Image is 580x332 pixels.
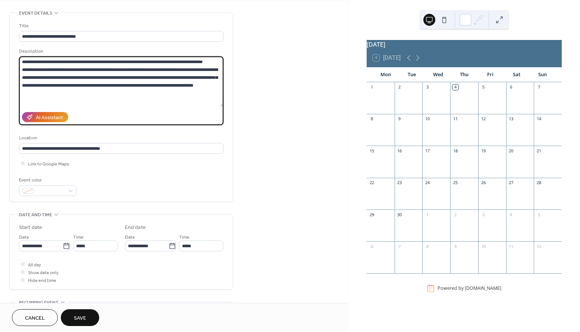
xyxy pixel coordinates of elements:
div: Start date [19,224,42,232]
div: 1 [369,84,374,90]
span: Time [73,233,84,241]
div: 24 [424,180,430,186]
div: 26 [480,180,486,186]
div: 7 [536,84,542,90]
div: 16 [397,148,402,153]
button: Cancel [12,309,58,326]
div: Location [19,134,222,142]
div: Description [19,47,222,55]
div: 4 [508,212,514,217]
button: Save [61,309,99,326]
div: 2 [452,212,458,217]
div: 11 [508,243,514,249]
div: 12 [536,243,542,249]
span: Hide end time [28,277,56,285]
span: Recurring event [19,299,59,307]
div: 6 [508,84,514,90]
span: Event details [19,9,52,17]
div: Thu [451,67,477,82]
div: Event color [19,176,75,184]
div: 29 [369,212,374,217]
span: All day [28,261,41,269]
button: AI Assistant [22,112,68,122]
div: 9 [452,243,458,249]
div: 22 [369,180,374,186]
div: 27 [508,180,514,186]
div: 12 [480,116,486,122]
div: 3 [480,212,486,217]
div: 18 [452,148,458,153]
span: Date [19,233,29,241]
span: Save [74,314,86,322]
div: Sun [530,67,556,82]
span: Date [125,233,135,241]
span: Link to Google Maps [28,160,69,168]
div: 17 [424,148,430,153]
span: Show date only [28,269,59,277]
div: 3 [424,84,430,90]
div: 5 [536,212,542,217]
div: 4 [452,84,458,90]
div: 10 [480,243,486,249]
div: 8 [424,243,430,249]
div: 8 [369,116,374,122]
div: [DATE] [367,40,562,49]
div: 5 [480,84,486,90]
div: Tue [399,67,425,82]
div: Fri [477,67,504,82]
span: Date and time [19,211,52,219]
div: 1 [424,212,430,217]
div: End date [125,224,146,232]
div: Powered by [438,285,501,292]
span: Time [179,233,189,241]
div: Mon [373,67,399,82]
div: 15 [369,148,374,153]
div: 9 [397,116,402,122]
div: 30 [397,212,402,217]
div: 7 [397,243,402,249]
div: 14 [536,116,542,122]
div: 23 [397,180,402,186]
div: Sat [504,67,530,82]
div: 19 [480,148,486,153]
a: [DOMAIN_NAME] [465,285,501,292]
div: 10 [424,116,430,122]
div: Wed [425,67,451,82]
div: 20 [508,148,514,153]
div: 21 [536,148,542,153]
div: Title [19,22,222,30]
span: Cancel [25,314,45,322]
div: 6 [369,243,374,249]
div: 25 [452,180,458,186]
div: 28 [536,180,542,186]
div: AI Assistant [36,114,63,122]
div: 2 [397,84,402,90]
div: 11 [452,116,458,122]
div: 13 [508,116,514,122]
